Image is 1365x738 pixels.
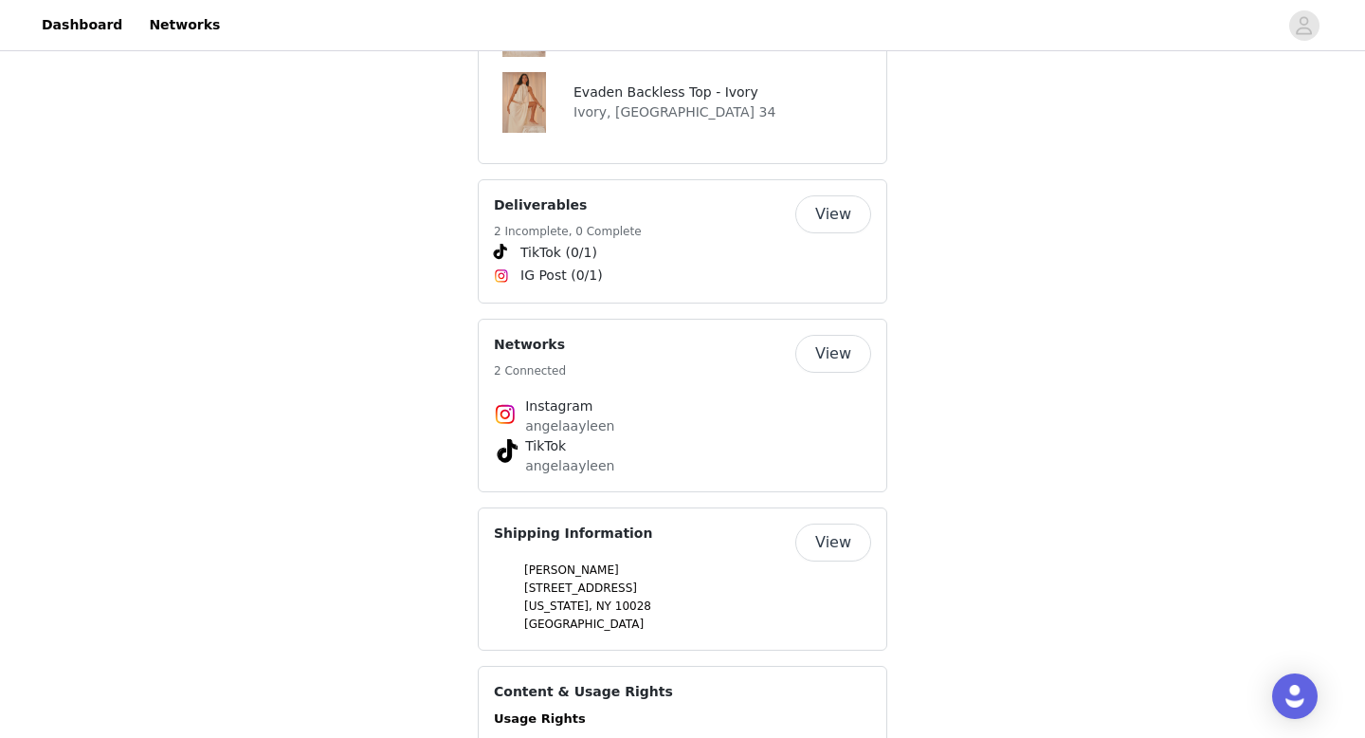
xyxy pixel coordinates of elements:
img: Evaden Backless Top - Ivory [502,72,546,133]
div: Shipping Information [478,507,887,651]
span: IG Post (0/1) [520,266,603,286]
img: Instagram Icon [494,403,517,426]
p: angelaayleen [525,456,840,476]
h4: Shipping Information [494,524,652,544]
button: View [795,524,871,562]
p: [PERSON_NAME] [524,562,871,579]
h4: Instagram [525,397,840,416]
span: 10028 [615,600,651,613]
p: angelaayleen [525,416,840,436]
span: NY [596,600,611,613]
div: avatar [1295,10,1313,41]
h4: Deliverables [494,195,642,215]
div: Networks [478,319,887,492]
h4: Evaden Backless Top - Ivory [573,83,775,102]
h4: Networks [494,335,566,355]
span: TikTok (0/1) [520,243,597,263]
h5: 2 Incomplete, 0 Complete [494,223,642,240]
strong: Usage Rights [494,711,586,726]
img: Instagram Icon [494,268,509,284]
span: [US_STATE], [524,600,592,613]
p: [GEOGRAPHIC_DATA] [524,616,871,633]
button: View [795,195,871,233]
p: Ivory, [GEOGRAPHIC_DATA] 34 [573,102,775,122]
p: [STREET_ADDRESS] [524,580,871,597]
div: Open Intercom Messenger [1272,673,1318,719]
h4: Content & Usage Rights [494,682,673,702]
div: Deliverables [478,179,887,304]
a: Networks [137,4,231,46]
a: Dashboard [30,4,134,46]
h4: TikTok [525,436,840,456]
button: View [795,335,871,373]
h5: 2 Connected [494,362,566,379]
